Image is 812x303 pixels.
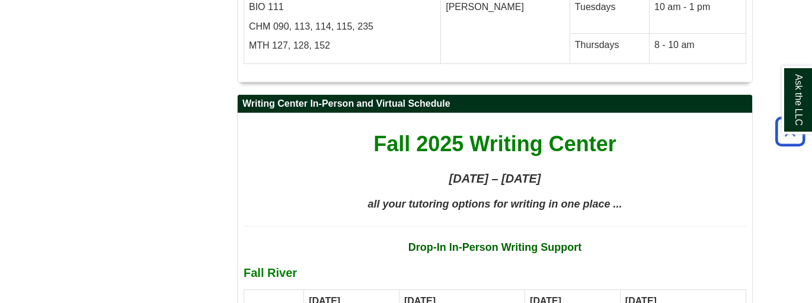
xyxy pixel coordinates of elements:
span: Fall 2025 Writing Center [373,132,616,156]
p: 10 am - 1 pm [654,1,741,14]
strong: Drop-In In-Person Writing Support [408,241,582,253]
h2: Writing Center In-Person and Virtual Schedule [238,95,752,113]
p: CHM 090, 113, 114, 115, 235 [249,20,436,34]
b: Fall River [244,266,297,279]
a: Back to Top [771,123,809,139]
td: Thursdays [570,33,649,63]
span: all your tutoring options for writing in one place ... [367,198,622,210]
p: MTH 127, 128, 152 [249,39,436,53]
strong: [DATE] – [DATE] [449,172,541,185]
p: BIO 111 [249,1,436,14]
p: Tuesdays [575,1,644,14]
td: 8 - 10 am [650,33,746,63]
